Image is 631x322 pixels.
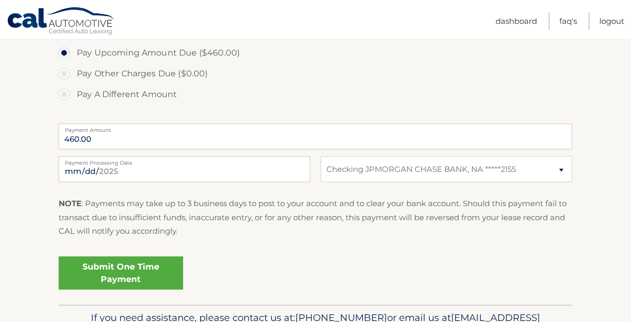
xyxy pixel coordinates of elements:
[59,84,572,105] label: Pay A Different Amount
[59,197,572,238] p: : Payments may take up to 3 business days to post to your account and to clear your bank account....
[7,7,116,37] a: Cal Automotive
[599,12,624,30] a: Logout
[59,124,572,150] input: Payment Amount
[59,198,81,208] strong: NOTE
[59,124,572,132] label: Payment Amount
[59,156,310,182] input: Payment Date
[59,156,310,165] label: Payment Processing Date
[559,12,577,30] a: FAQ's
[59,63,572,84] label: Pay Other Charges Due ($0.00)
[59,43,572,63] label: Pay Upcoming Amount Due ($460.00)
[496,12,537,30] a: Dashboard
[59,257,183,290] a: Submit One Time Payment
